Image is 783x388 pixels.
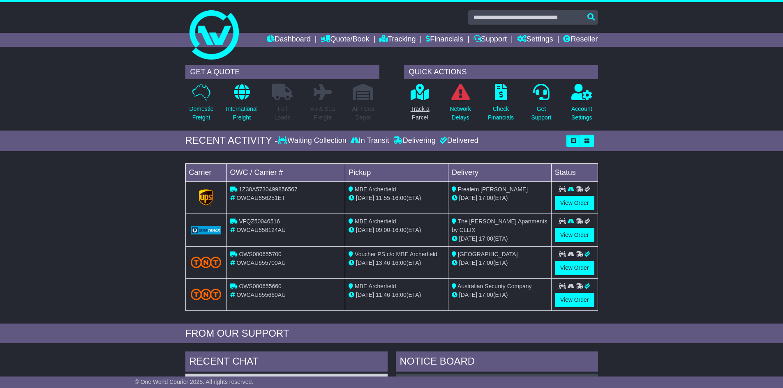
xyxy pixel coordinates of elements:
[452,259,548,267] div: (ETA)
[185,65,379,79] div: GET A QUOTE
[226,163,345,181] td: OWC / Carrier #
[555,228,594,242] a: View Order
[488,105,514,122] p: Check Financials
[392,227,407,233] span: 16:00
[376,195,390,201] span: 11:55
[479,292,493,298] span: 17:00
[189,83,213,126] a: DomesticFreight
[355,251,437,257] span: Voucher PS c/o MBE Archerfield
[459,259,477,266] span: [DATE]
[185,328,598,340] div: FROM OUR SUPPORT
[349,259,445,267] div: - (ETA)
[185,135,278,147] div: RECENT ACTIVITY -
[479,235,493,242] span: 17:00
[391,136,438,145] div: Delivering
[226,83,258,126] a: InternationalFreight
[452,234,548,243] div: (ETA)
[450,105,471,122] p: Network Delays
[199,189,213,206] img: GetCarrierServiceLogo
[236,292,286,298] span: OWCAU655660AU
[226,105,258,122] p: International Freight
[457,283,532,289] span: Australian Security Company
[236,259,286,266] span: OWCAU655700AU
[236,195,285,201] span: OWCAU656251ET
[356,259,374,266] span: [DATE]
[392,292,407,298] span: 16:00
[571,105,592,122] p: Account Settings
[311,105,335,122] p: Air & Sea Freight
[135,379,254,385] span: © One World Courier 2025. All rights reserved.
[448,163,551,181] td: Delivery
[452,291,548,299] div: (ETA)
[571,83,593,126] a: AccountSettings
[411,105,430,122] p: Track a Parcel
[531,83,552,126] a: GetSupport
[345,163,448,181] td: Pickup
[517,33,553,47] a: Settings
[349,291,445,299] div: - (ETA)
[189,105,213,122] p: Domestic Freight
[236,227,286,233] span: OWCAU658124AU
[396,351,598,374] div: NOTICE BOARD
[563,33,598,47] a: Reseller
[392,259,407,266] span: 16:00
[479,259,493,266] span: 17:00
[355,218,396,225] span: MBE Archerfield
[356,195,374,201] span: [DATE]
[452,194,548,202] div: (ETA)
[239,251,282,257] span: OWS000655700
[185,163,226,181] td: Carrier
[452,218,547,233] span: The [PERSON_NAME] Apartments by CLLIX
[487,83,514,126] a: CheckFinancials
[239,218,280,225] span: VFQZ50046516
[426,33,463,47] a: Financials
[349,226,445,234] div: - (ETA)
[555,196,594,210] a: View Order
[349,136,391,145] div: In Transit
[239,186,297,193] span: 1Z30A5730499856567
[438,136,478,145] div: Delivered
[376,292,390,298] span: 11:46
[473,33,507,47] a: Support
[355,186,396,193] span: MBE Archerfield
[278,136,348,145] div: Waiting Collection
[376,259,390,266] span: 13:46
[352,105,374,122] p: Air / Sea Depot
[239,283,282,289] span: OWS000655660
[458,251,518,257] span: [GEOGRAPHIC_DATA]
[356,292,374,298] span: [DATE]
[392,195,407,201] span: 16:00
[321,33,369,47] a: Quote/Book
[356,227,374,233] span: [DATE]
[459,292,477,298] span: [DATE]
[458,186,528,193] span: Frealem [PERSON_NAME]
[479,195,493,201] span: 17:00
[551,163,598,181] td: Status
[191,257,222,268] img: TNT_Domestic.png
[404,65,598,79] div: QUICK ACTIONS
[272,105,293,122] p: Full Loads
[555,261,594,275] a: View Order
[459,235,477,242] span: [DATE]
[191,226,222,234] img: GetCarrierServiceLogo
[410,83,430,126] a: Track aParcel
[379,33,416,47] a: Tracking
[185,351,388,374] div: RECENT CHAT
[449,83,471,126] a: NetworkDelays
[459,195,477,201] span: [DATE]
[531,105,551,122] p: Get Support
[267,33,311,47] a: Dashboard
[355,283,396,289] span: MBE Archerfield
[555,293,594,307] a: View Order
[349,194,445,202] div: - (ETA)
[376,227,390,233] span: 09:00
[191,289,222,300] img: TNT_Domestic.png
